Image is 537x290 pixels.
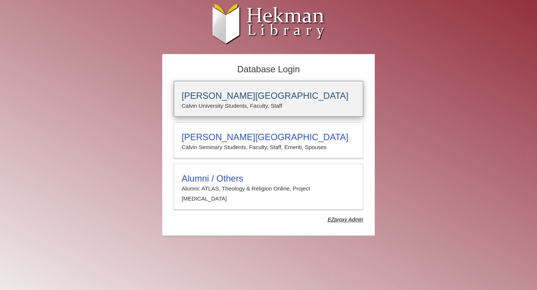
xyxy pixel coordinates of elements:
h3: [PERSON_NAME][GEOGRAPHIC_DATA] [182,132,355,142]
a: [PERSON_NAME][GEOGRAPHIC_DATA]Calvin Seminary Students, Faculty, Staff, Emeriti, Spouses [174,122,363,158]
h3: Alumni / Others [182,173,355,184]
p: Calvin Seminary Students, Faculty, Staff, Emeriti, Spouses [182,142,355,152]
h3: [PERSON_NAME][GEOGRAPHIC_DATA] [182,91,355,101]
dfn: Use Alumni login [328,217,363,223]
a: [PERSON_NAME][GEOGRAPHIC_DATA]Calvin University Students, Faculty, Staff [174,81,363,117]
summary: Alumni / OthersAlumni: ATLAS, Theology & Religion Online, Project [MEDICAL_DATA] [182,173,355,204]
h2: Database Login [170,62,367,77]
p: Calvin University Students, Faculty, Staff [182,101,355,111]
p: Alumni: ATLAS, Theology & Religion Online, Project [MEDICAL_DATA] [182,184,355,204]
